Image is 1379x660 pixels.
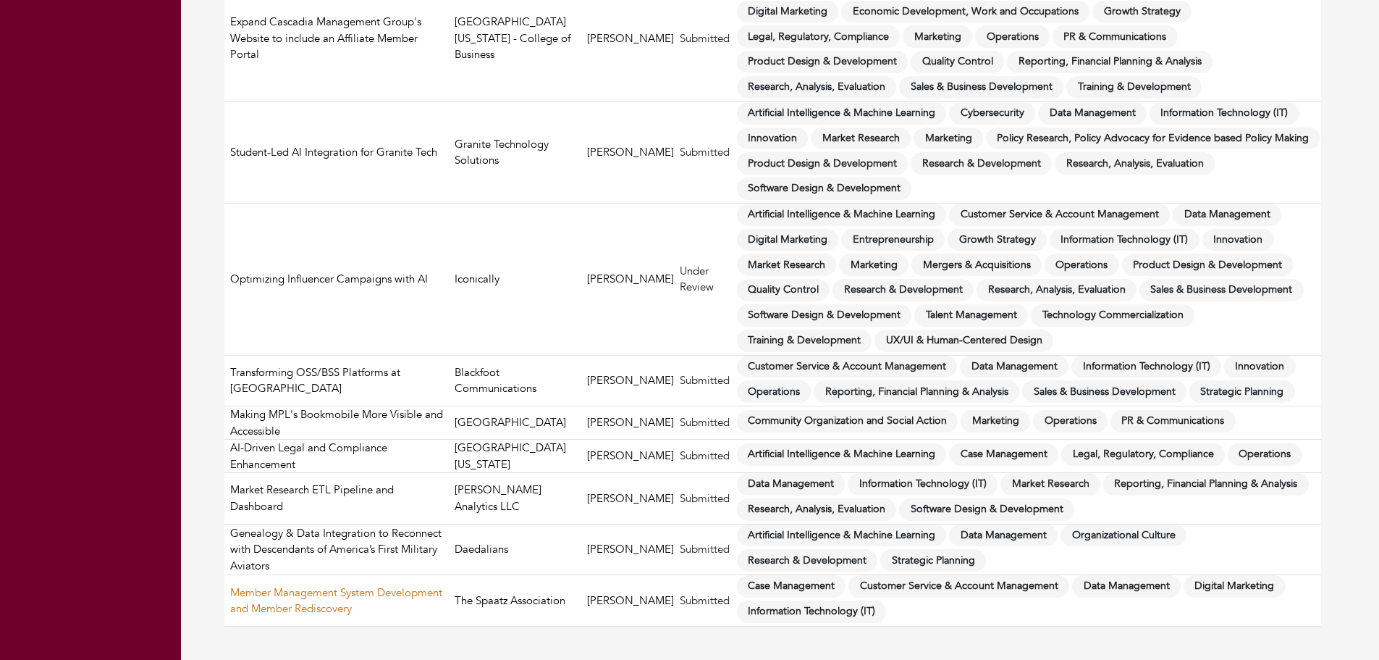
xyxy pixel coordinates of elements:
[455,137,549,168] a: Granite Technology Solutions
[230,272,428,286] a: Optimizing Influencer Campaigns with AI
[230,483,394,514] a: Market Research ETL Pipeline and Dashboard
[455,440,566,472] a: [GEOGRAPHIC_DATA][US_STATE]
[737,254,837,276] span: Market Research
[961,410,1030,433] span: Marketing
[914,128,983,150] span: Marketing
[737,1,839,23] span: Digital Marketing
[1072,575,1181,598] span: Data Management
[737,410,958,433] span: Community Organization and Social Action
[737,575,846,598] span: Case Management
[977,279,1136,301] span: Research, Analysis, Evaluation
[1031,304,1194,327] span: Technology Commercialization
[587,31,674,46] a: [PERSON_NAME]
[911,254,1042,276] span: Mergers & Acquisitions
[587,542,674,556] a: [PERSON_NAME]
[1050,229,1199,251] span: Information Technology (IT)
[674,524,731,575] td: Submitted
[949,443,1058,466] span: Case Management
[949,525,1058,547] span: Data Management
[455,542,508,556] a: Daedalians
[839,254,908,276] span: Marketing
[1110,410,1236,433] span: PR & Communications
[737,102,947,125] span: Artificial Intelligence & Machine Learning
[899,76,1063,99] span: Sales & Business Development
[1173,204,1281,226] span: Data Management
[230,407,443,438] a: Making MPL's Bookmobile More Visible and Accessible
[1066,76,1202,99] span: Training & Development
[737,51,908,73] span: Product Design & Development
[880,549,986,572] span: Strategic Planning
[1202,229,1274,251] span: Innovation
[737,128,809,150] span: Innovation
[587,491,674,506] a: [PERSON_NAME]
[1033,410,1108,433] span: Operations
[737,498,897,521] span: Research, Analysis, Evaluation
[1038,102,1147,125] span: Data Management
[737,25,901,48] span: Legal, Regulatory, Compliance
[737,549,878,572] span: Research & Development
[230,526,442,573] a: Genealogy & Data Integration to Reconnect with Descendants of America’s First Military Aviators
[737,380,811,403] span: Operations
[1224,356,1296,378] span: Innovation
[737,229,839,251] span: Digital Marketing
[737,601,887,623] span: Information Technology (IT)
[911,51,1004,73] span: Quality Control
[230,145,437,159] a: Student-Led AI Integration for Granite Tech
[737,473,845,496] span: Data Management
[737,279,830,301] span: Quality Control
[1139,279,1304,301] span: Sales & Business Development
[737,356,958,378] span: Customer Service & Account Management
[737,443,947,466] span: Artificial Intelligence & Machine Learning
[230,14,421,62] a: Expand Cascadia Management Group's Website to include an Affiliate Member Portal
[1228,443,1302,466] span: Operations
[986,128,1320,150] span: Policy Research, Policy Advocacy for Evidence based Policy Making
[230,365,400,396] a: Transforming OSS/BSS Platforms at [GEOGRAPHIC_DATA]
[975,25,1050,48] span: Operations
[587,415,674,430] a: [PERSON_NAME]
[832,279,974,301] span: Research & Development
[587,272,674,286] a: [PERSON_NAME]
[455,415,566,430] a: [GEOGRAPHIC_DATA]
[1007,51,1213,73] span: Reporting, Financial Planning & Analysis
[914,304,1028,327] span: Talent Management
[737,76,897,99] span: Research, Analysis, Evaluation
[814,380,1019,403] span: Reporting, Financial Planning & Analysis
[230,440,387,472] a: AI-Driven Legal and Compliance Enhancement
[587,448,674,463] a: [PERSON_NAME]
[848,473,998,496] span: Information Technology (IT)
[1000,473,1100,496] span: Market Research
[737,177,912,200] span: Software Design & Development
[949,204,1170,226] span: Customer Service & Account Management
[737,525,947,547] span: Artificial Intelligence & Machine Learning
[1150,102,1299,125] span: Information Technology (IT)
[674,440,731,473] td: Submitted
[674,203,731,355] td: Under Review
[1055,152,1215,175] span: Research, Analysis, Evaluation
[899,498,1074,521] span: Software Design & Development
[948,229,1047,251] span: Growth Strategy
[587,373,674,388] a: [PERSON_NAME]
[903,25,972,48] span: Marketing
[1092,1,1192,23] span: Growth Strategy
[455,593,565,608] a: The Spaatz Association
[1061,443,1225,466] span: Legal, Regulatory, Compliance
[455,14,570,62] a: [GEOGRAPHIC_DATA][US_STATE] - College of Business
[1053,25,1178,48] span: PR & Communications
[455,483,541,514] a: [PERSON_NAME] Analytics LLC
[737,304,912,327] span: Software Design & Development
[848,575,1069,598] span: Customer Service & Account Management
[1122,254,1294,276] span: Product Design & Development
[949,102,1035,125] span: Cybersecurity
[455,365,536,396] a: Blackfoot Communications
[1071,356,1221,378] span: Information Technology (IT)
[230,585,442,617] a: Member Management System Development and Member Rediscovery
[874,330,1053,352] span: UX/UI & Human-Centered Design
[1045,254,1119,276] span: Operations
[1103,473,1309,496] span: Reporting, Financial Planning & Analysis
[1022,380,1186,403] span: Sales & Business Development
[674,355,731,406] td: Submitted
[1060,525,1186,547] span: Organizational Culture
[1184,575,1286,598] span: Digital Marketing
[674,406,731,440] td: Submitted
[841,229,945,251] span: Entrepreneurship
